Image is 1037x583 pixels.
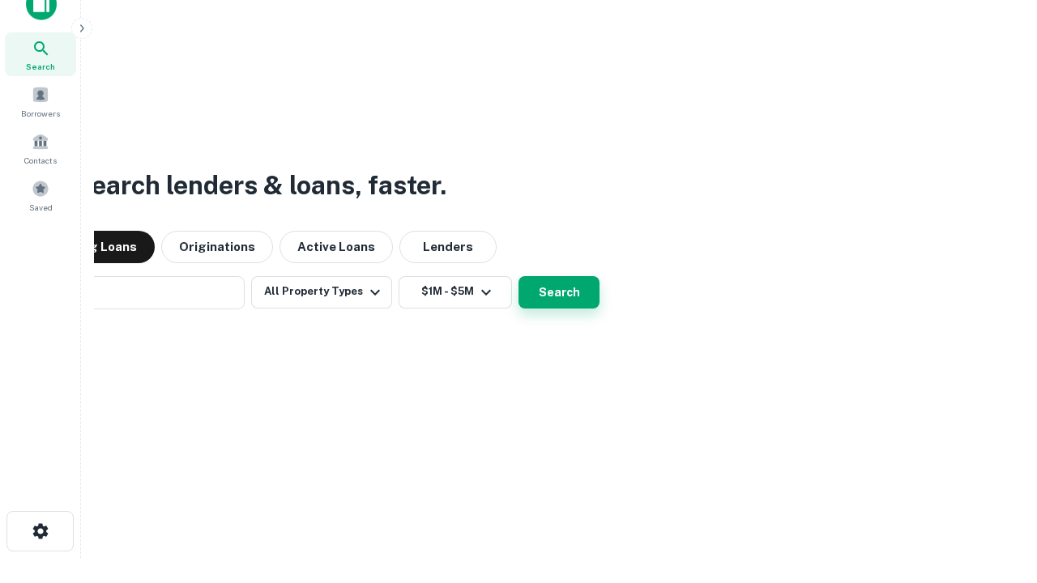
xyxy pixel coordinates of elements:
[5,126,76,170] a: Contacts
[251,276,392,309] button: All Property Types
[518,276,600,309] button: Search
[5,173,76,217] a: Saved
[161,231,273,263] button: Originations
[5,79,76,123] a: Borrowers
[5,32,76,76] a: Search
[399,276,512,309] button: $1M - $5M
[29,201,53,214] span: Saved
[399,231,497,263] button: Lenders
[74,166,446,205] h3: Search lenders & loans, faster.
[24,154,57,167] span: Contacts
[26,60,55,73] span: Search
[956,453,1037,531] iframe: Chat Widget
[21,107,60,120] span: Borrowers
[280,231,393,263] button: Active Loans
